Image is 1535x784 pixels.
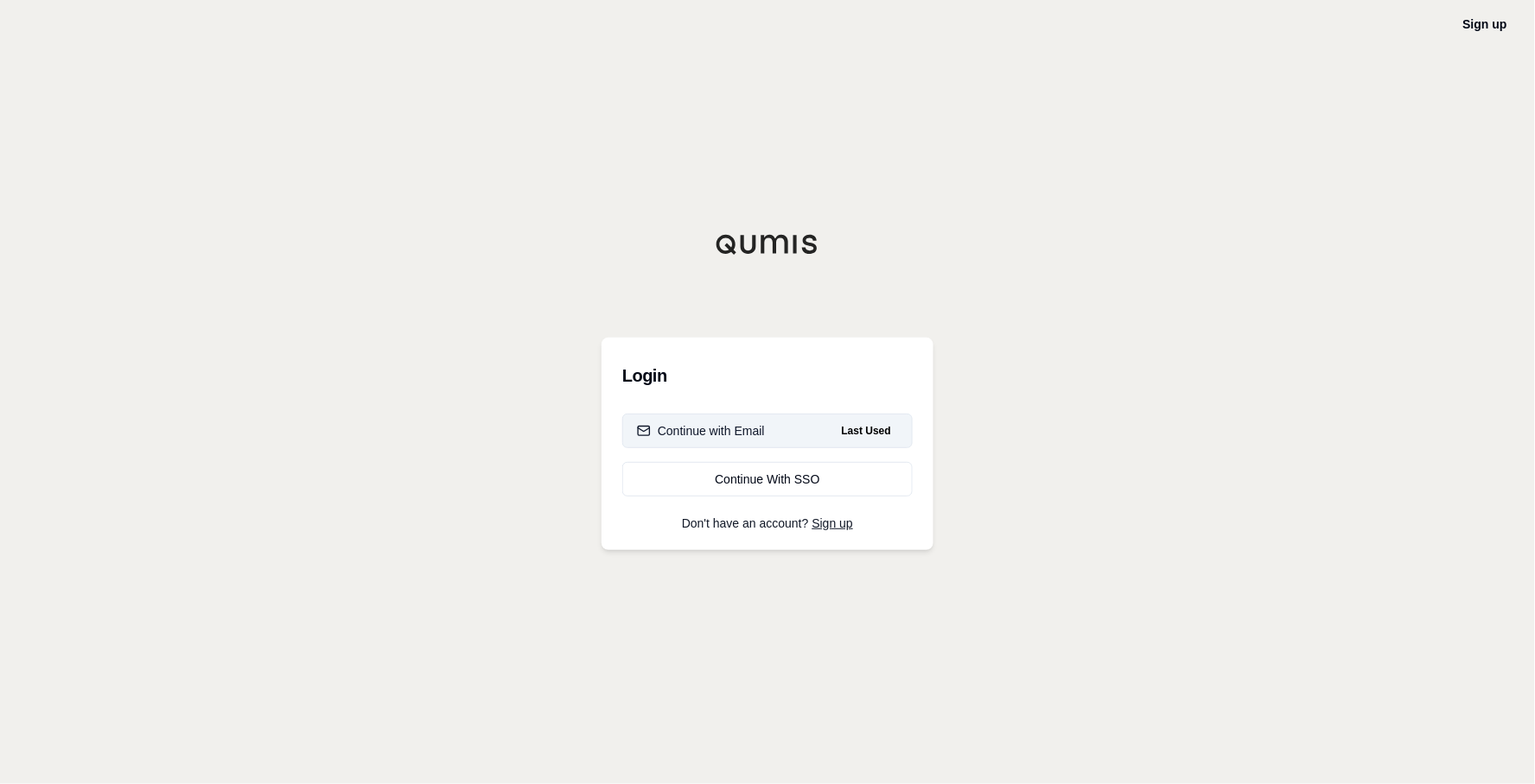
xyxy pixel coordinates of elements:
[622,462,913,496] a: Continue With SSO
[716,234,819,255] img: Qumis
[812,516,853,530] a: Sign up
[637,471,898,488] div: Continue With SSO
[637,422,765,439] div: Continue with Email
[835,420,898,441] span: Last Used
[622,517,913,529] p: Don't have an account?
[622,358,913,393] h3: Login
[622,414,913,448] button: Continue with EmailLast Used
[1463,17,1507,31] a: Sign up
